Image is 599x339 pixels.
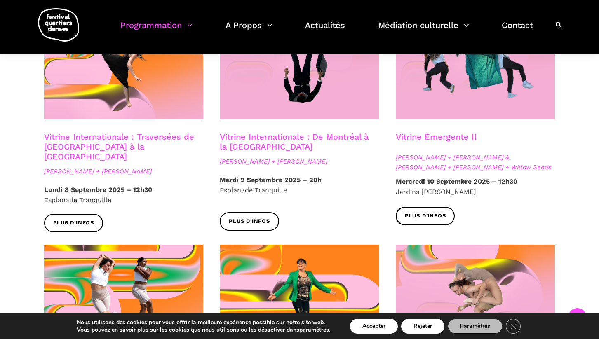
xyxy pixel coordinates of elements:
[396,132,477,142] a: Vitrine Émergente II
[378,18,469,42] a: Médiation culturelle
[44,214,103,232] a: Plus d'infos
[396,207,455,225] a: Plus d'infos
[305,18,345,42] a: Actualités
[220,132,369,152] a: Vitrine Internationale : De Montréal à la [GEOGRAPHIC_DATA]
[44,186,152,194] strong: Lundi 8 Septembre 2025 – 12h30
[401,319,444,334] button: Rejeter
[506,319,521,334] button: Close GDPR Cookie Banner
[396,178,517,185] strong: Mercredi 10 Septembre 2025 – 12h30
[77,326,330,334] p: Vous pouvez en savoir plus sur les cookies que nous utilisons ou les désactiver dans .
[44,132,194,161] a: Vitrine Internationale : Traversées de [GEOGRAPHIC_DATA] à la [GEOGRAPHIC_DATA]
[405,212,446,220] span: Plus d'infos
[226,18,272,42] a: A Propos
[229,217,270,226] span: Plus d'infos
[220,157,379,166] span: [PERSON_NAME] + [PERSON_NAME]
[77,319,330,326] p: Nous utilisons des cookies pour vous offrir la meilleure expérience possible sur notre site web.
[220,176,322,184] strong: Mardi 9 Septembre 2025 – 20h
[396,188,476,196] span: Jardins [PERSON_NAME]
[44,166,204,176] span: [PERSON_NAME] + [PERSON_NAME]
[350,319,398,334] button: Accepter
[38,8,79,42] img: logo-fqd-med
[396,152,555,172] span: [PERSON_NAME] + [PERSON_NAME] & [PERSON_NAME] + [PERSON_NAME] + Willow Seeds
[448,319,503,334] button: Paramètres
[44,196,111,204] span: Esplanade Tranquille
[299,326,329,334] button: paramètres
[220,212,279,231] a: Plus d'infos
[502,18,533,42] a: Contact
[220,186,287,194] span: Esplanade Tranquille
[120,18,193,42] a: Programmation
[53,219,94,227] span: Plus d'infos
